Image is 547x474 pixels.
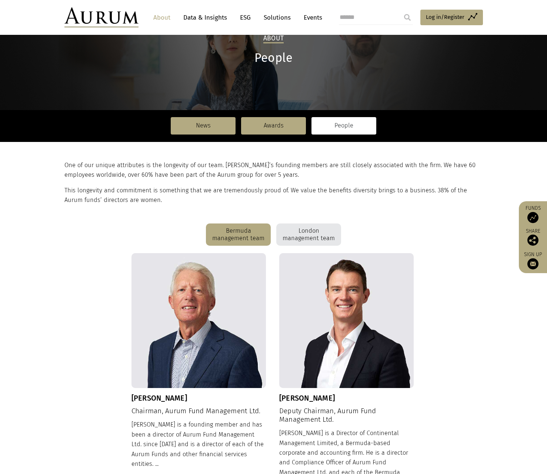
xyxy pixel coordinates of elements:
[260,11,294,24] a: Solutions
[279,407,414,424] h4: Deputy Chairman, Aurum Fund Management Ltd.
[523,229,543,246] div: Share
[64,7,139,27] img: Aurum
[420,10,483,25] a: Log in/Register
[150,11,174,24] a: About
[523,205,543,223] a: Funds
[180,11,231,24] a: Data & Insights
[527,258,538,269] img: Sign up to our newsletter
[527,212,538,223] img: Access Funds
[64,186,481,205] p: This longevity and commitment is something that we are tremendously proud of. We value the benefi...
[64,160,481,180] p: One of our unique attributes is the longevity of our team. [PERSON_NAME]’s founding members are s...
[206,223,271,246] div: Bermuda management team
[279,394,414,402] h3: [PERSON_NAME]
[171,117,236,134] a: News
[64,51,483,65] h1: People
[426,13,464,21] span: Log in/Register
[263,34,284,43] h2: About
[523,251,543,269] a: Sign up
[400,10,415,25] input: Submit
[276,223,341,246] div: London management team
[131,407,266,415] h4: Chairman, Aurum Fund Management Ltd.
[241,117,306,134] a: Awards
[236,11,254,24] a: ESG
[300,11,322,24] a: Events
[131,394,266,402] h3: [PERSON_NAME]
[311,117,376,134] a: People
[527,235,538,246] img: Share this post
